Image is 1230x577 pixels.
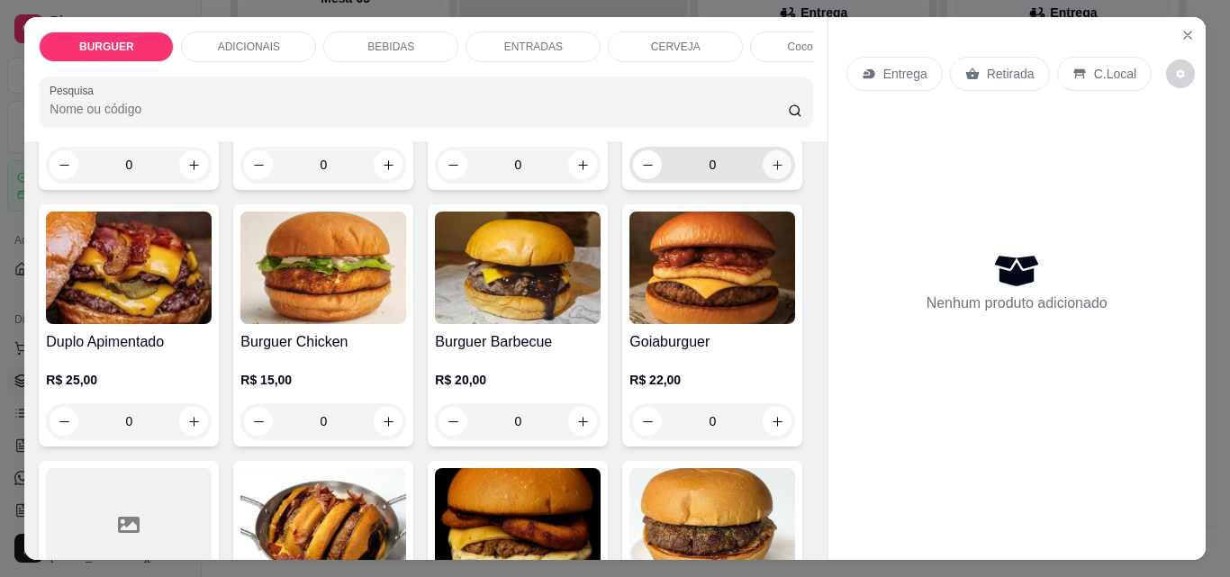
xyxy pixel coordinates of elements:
[79,40,134,54] p: BURGUER
[46,331,212,353] h4: Duplo Apimentado
[240,371,406,389] p: R$ 15,00
[435,371,601,389] p: R$ 20,00
[633,407,662,436] button: decrease-product-quantity
[244,150,273,179] button: decrease-product-quantity
[629,371,795,389] p: R$ 22,00
[883,65,927,83] p: Entrega
[439,407,467,436] button: decrease-product-quantity
[763,150,791,179] button: increase-product-quantity
[367,40,414,54] p: BEBIDAS
[374,150,402,179] button: increase-product-quantity
[504,40,563,54] p: ENTRADAS
[244,407,273,436] button: decrease-product-quantity
[629,331,795,353] h4: Goiaburguer
[633,150,662,179] button: decrease-product-quantity
[179,407,208,436] button: increase-product-quantity
[1166,59,1195,88] button: decrease-product-quantity
[50,83,100,98] label: Pesquisa
[46,371,212,389] p: R$ 25,00
[50,407,78,436] button: decrease-product-quantity
[179,150,208,179] button: increase-product-quantity
[629,212,795,324] img: product-image
[46,212,212,324] img: product-image
[763,407,791,436] button: increase-product-quantity
[788,40,848,54] p: Coco gelado
[439,150,467,179] button: decrease-product-quantity
[1173,21,1202,50] button: Close
[240,331,406,353] h4: Burguer Chicken
[927,293,1108,314] p: Nenhum produto adicionado
[218,40,280,54] p: ADICIONAIS
[435,331,601,353] h4: Burguer Barbecue
[50,100,788,118] input: Pesquisa
[374,407,402,436] button: increase-product-quantity
[651,40,701,54] p: CERVEJA
[50,150,78,179] button: decrease-product-quantity
[568,150,597,179] button: increase-product-quantity
[240,212,406,324] img: product-image
[987,65,1035,83] p: Retirada
[568,407,597,436] button: increase-product-quantity
[1094,65,1136,83] p: C.Local
[435,212,601,324] img: product-image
